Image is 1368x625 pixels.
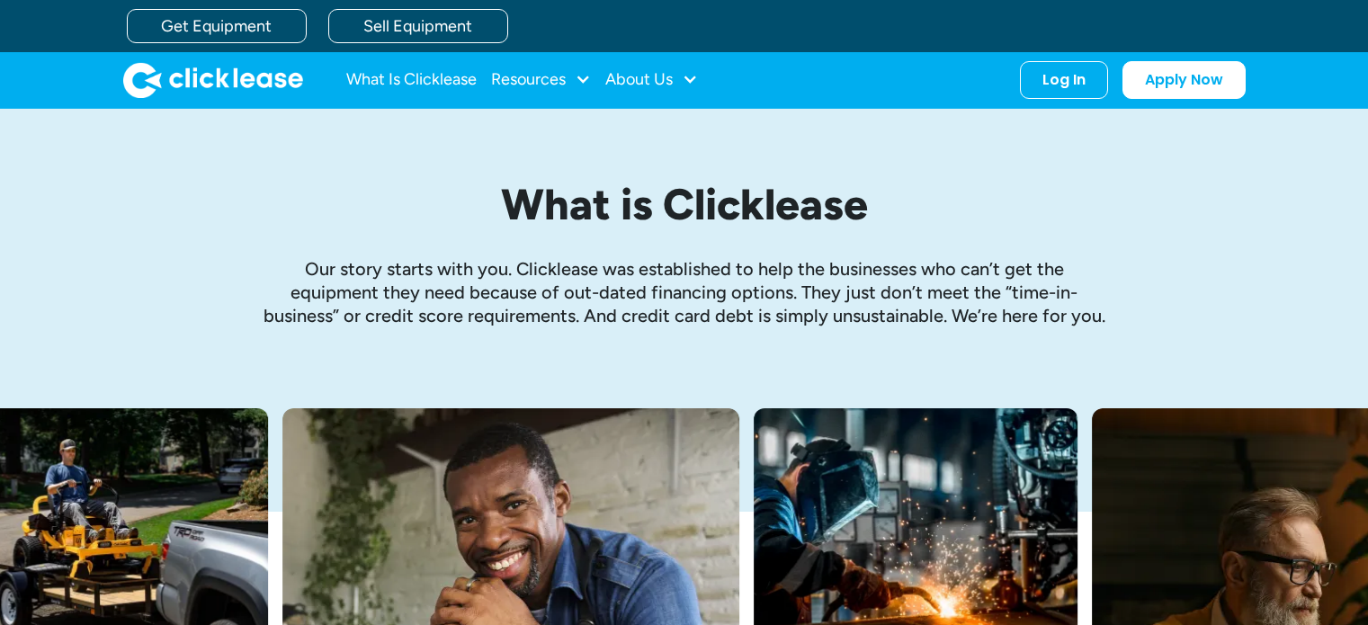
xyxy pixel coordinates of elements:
[123,62,303,98] img: Clicklease logo
[262,181,1107,228] h1: What is Clicklease
[262,257,1107,327] p: Our story starts with you. Clicklease was established to help the businesses who can’t get the eq...
[605,62,698,98] div: About Us
[346,62,477,98] a: What Is Clicklease
[491,62,591,98] div: Resources
[1042,71,1086,89] div: Log In
[127,9,307,43] a: Get Equipment
[1122,61,1246,99] a: Apply Now
[123,62,303,98] a: home
[328,9,508,43] a: Sell Equipment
